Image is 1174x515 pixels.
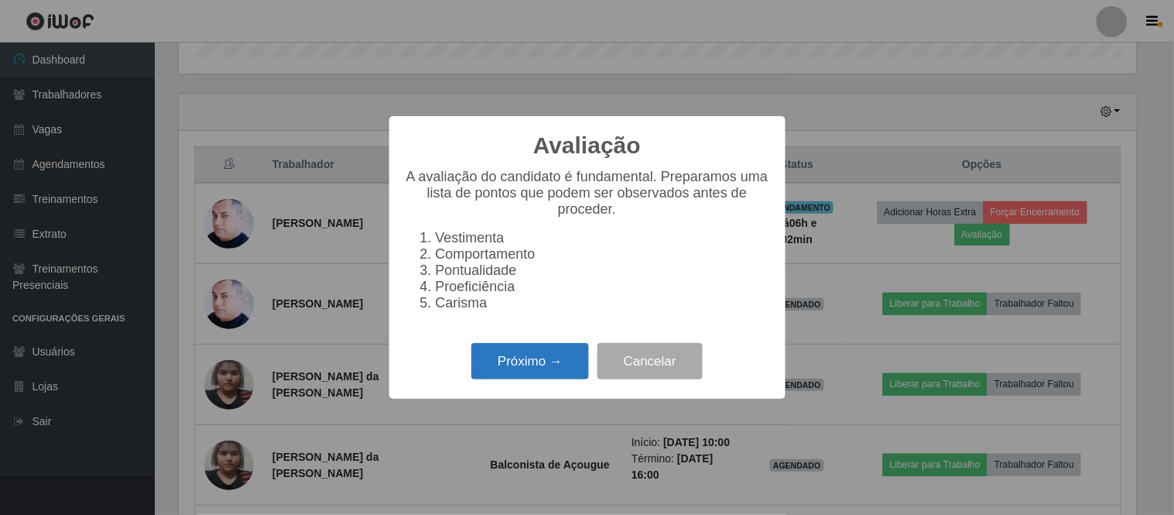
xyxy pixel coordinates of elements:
[436,230,770,246] li: Vestimenta
[436,279,770,295] li: Proeficiência
[597,343,703,379] button: Cancelar
[436,295,770,311] li: Carisma
[436,246,770,263] li: Comportamento
[436,263,770,279] li: Pontualidade
[471,343,589,379] button: Próximo →
[405,169,770,218] p: A avaliação do candidato é fundamental. Preparamos uma lista de pontos que podem ser observados a...
[533,132,641,160] h2: Avaliação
